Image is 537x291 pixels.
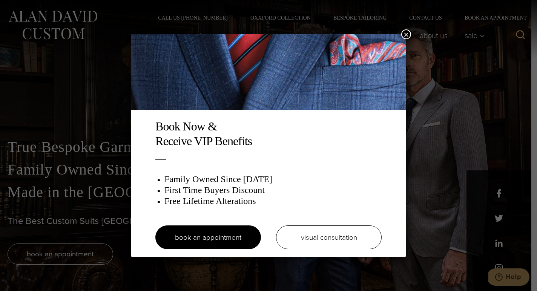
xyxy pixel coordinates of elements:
[401,29,411,39] button: Close
[155,225,261,249] a: book an appointment
[17,5,33,12] span: Help
[164,196,382,207] h3: Free Lifetime Alterations
[155,119,382,148] h2: Book Now & Receive VIP Benefits
[164,174,382,185] h3: Family Owned Since [DATE]
[164,185,382,196] h3: First Time Buyers Discount
[276,225,382,249] a: visual consultation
